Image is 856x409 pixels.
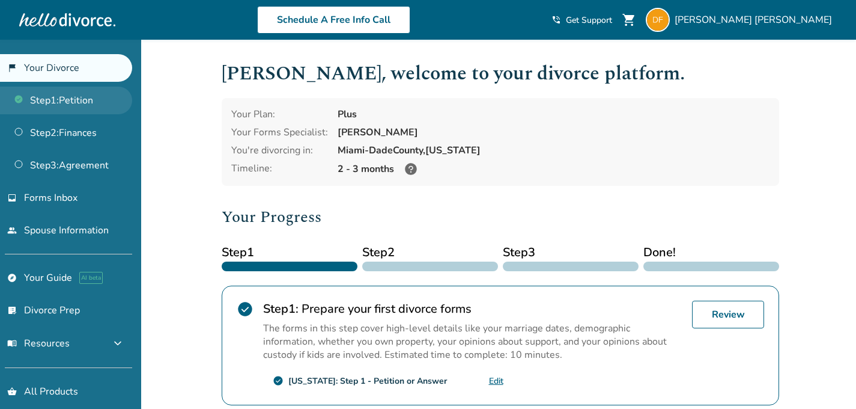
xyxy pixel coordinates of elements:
[231,162,328,176] div: Timeline:
[551,15,561,25] span: phone_in_talk
[566,14,612,26] span: Get Support
[231,108,328,121] div: Your Plan:
[646,8,670,32] img: danj817@hotmail.com
[111,336,125,351] span: expand_more
[489,375,503,387] a: Edit
[7,226,17,235] span: people
[222,244,357,262] span: Step 1
[7,339,17,348] span: menu_book
[222,205,779,229] h2: Your Progress
[7,387,17,396] span: shopping_basket
[222,59,779,88] h1: [PERSON_NAME] , welcome to your divorce platform.
[231,126,328,139] div: Your Forms Specialist:
[263,301,299,317] strong: Step 1 :
[24,191,77,204] span: Forms Inbox
[643,244,779,262] span: Done!
[288,375,447,387] div: [US_STATE]: Step 1 - Petition or Answer
[257,6,410,34] a: Schedule A Free Info Call
[231,144,328,157] div: You're divorcing in:
[273,375,284,386] span: check_circle
[551,14,612,26] a: phone_in_talkGet Support
[7,337,70,350] span: Resources
[796,351,856,409] iframe: Chat Widget
[362,244,498,262] span: Step 2
[237,301,253,318] span: check_circle
[675,13,837,26] span: [PERSON_NAME] [PERSON_NAME]
[338,108,769,121] div: Plus
[503,244,639,262] span: Step 3
[338,126,769,139] div: [PERSON_NAME]
[263,322,682,361] p: The forms in this step cover high-level details like your marriage dates, demographic information...
[7,273,17,283] span: explore
[338,144,769,157] div: Miami-Dade County, [US_STATE]
[622,13,636,27] span: shopping_cart
[79,272,103,284] span: AI beta
[7,193,17,203] span: inbox
[7,63,17,73] span: flag_2
[263,301,682,317] h2: Prepare your first divorce forms
[338,162,769,176] div: 2 - 3 months
[692,301,764,328] a: Review
[7,306,17,315] span: list_alt_check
